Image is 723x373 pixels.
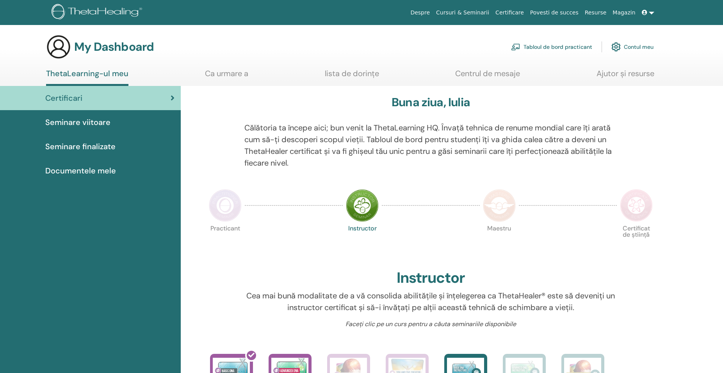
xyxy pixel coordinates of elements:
a: Resurse [582,5,610,20]
span: Seminare viitoare [45,116,110,128]
p: Faceți clic pe un curs pentru a căuta seminariile disponibile [244,319,617,329]
a: lista de dorințe [325,69,379,84]
p: Călătoria ta începe aici; bun venit la ThetaLearning HQ. Învață tehnica de renume mondial care îț... [244,122,617,169]
a: Contul meu [611,38,654,55]
h3: My Dashboard [74,40,154,54]
a: ThetaLearning-ul meu [46,69,128,86]
h2: Instructor [397,269,465,287]
img: chalkboard-teacher.svg [511,43,520,50]
span: Seminare finalizate [45,141,116,152]
a: Centrul de mesaje [455,69,520,84]
a: Magazin [609,5,638,20]
p: Cea mai bună modalitate de a vă consolida abilitățile și înțelegerea ca ThetaHealer® este să deve... [244,290,617,313]
a: Cursuri & Seminarii [433,5,492,20]
a: Povesti de succes [527,5,582,20]
a: Ca urmare a [205,69,248,84]
img: logo.png [52,4,145,21]
img: Master [483,189,516,222]
img: Certificate of Science [620,189,653,222]
p: Certificat de știință [620,225,653,258]
img: cog.svg [611,40,621,54]
p: Practicant [209,225,242,258]
span: Certificari [45,92,82,104]
a: Certificare [492,5,527,20]
img: Instructor [346,189,379,222]
p: Instructor [346,225,379,258]
span: Documentele mele [45,165,116,177]
img: Practitioner [209,189,242,222]
a: Tabloul de bord practicant [511,38,592,55]
h3: Buna ziua, Iulia [392,95,470,109]
img: generic-user-icon.jpg [46,34,71,59]
p: Maestru [483,225,516,258]
a: Despre [407,5,433,20]
a: Ajutor și resurse [597,69,654,84]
